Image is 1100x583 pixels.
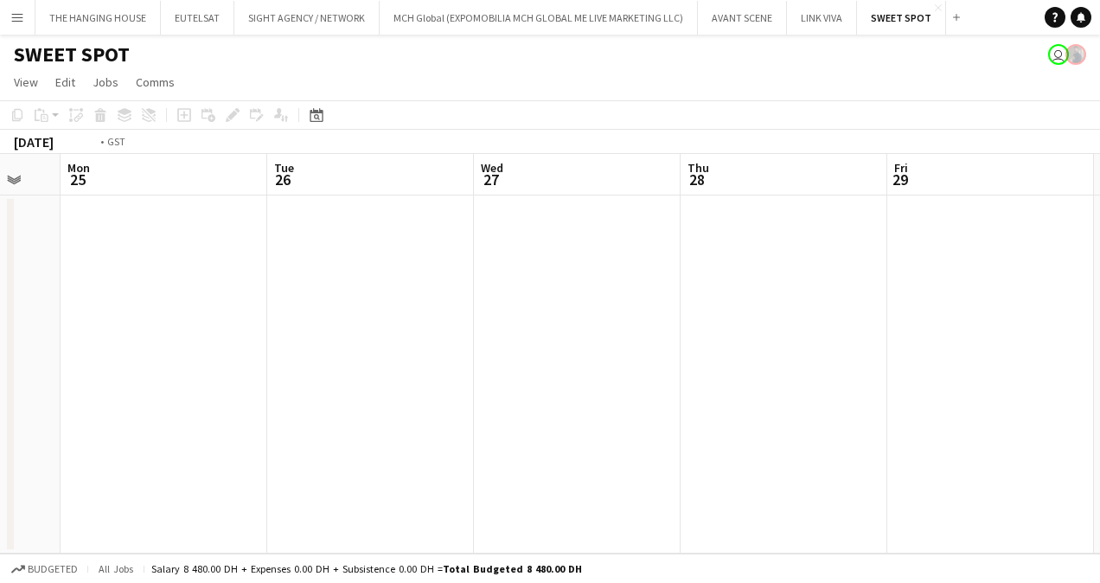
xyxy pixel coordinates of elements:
[28,563,78,575] span: Budgeted
[1065,44,1086,65] app-user-avatar: Mohamed Arafa
[93,74,118,90] span: Jobs
[857,1,946,35] button: SWEET SPOT
[129,71,182,93] a: Comms
[9,560,80,579] button: Budgeted
[14,74,38,90] span: View
[107,135,125,148] div: GST
[443,562,582,575] span: Total Budgeted 8 480.00 DH
[151,562,582,575] div: Salary 8 480.00 DH + Expenses 0.00 DH + Subsistence 0.00 DH =
[14,133,54,151] div: [DATE]
[787,1,857,35] button: LINK VIVA
[1048,44,1069,65] app-user-avatar: Abdou AKTOUF
[136,74,175,90] span: Comms
[234,1,380,35] button: SIGHT AGENCY / NETWORK
[48,71,82,93] a: Edit
[380,1,698,35] button: MCH Global (EXPOMOBILIA MCH GLOBAL ME LIVE MARKETING LLC)
[7,71,45,93] a: View
[55,74,75,90] span: Edit
[95,562,137,575] span: All jobs
[698,1,787,35] button: AVANT SCENE
[86,71,125,93] a: Jobs
[161,1,234,35] button: EUTELSAT
[14,42,130,67] h1: SWEET SPOT
[35,1,161,35] button: THE HANGING HOUSE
